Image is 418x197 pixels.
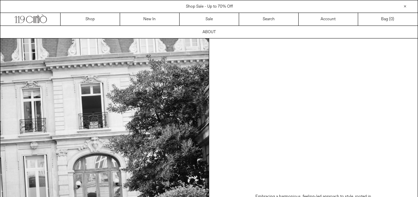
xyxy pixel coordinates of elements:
[299,13,358,26] a: Account
[61,13,120,26] a: Shop
[358,13,418,26] a: Bag ()
[180,13,239,26] a: Sale
[186,4,233,9] a: Shop Sale - Up to 70% Off
[203,28,216,36] p: ABOUT
[239,13,299,26] a: Search
[390,17,393,22] span: 0
[120,13,180,26] a: New In
[390,16,394,22] span: )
